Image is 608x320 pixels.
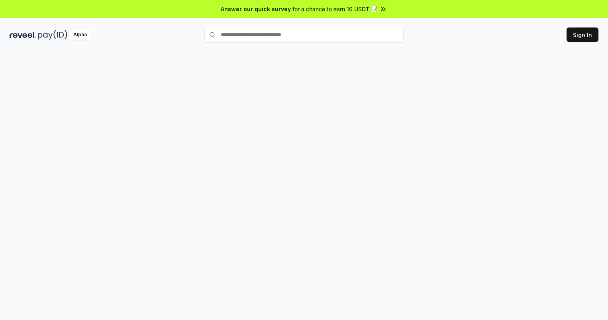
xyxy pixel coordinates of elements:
div: Alpha [69,30,91,40]
img: pay_id [38,30,67,40]
button: Sign In [567,27,598,42]
span: for a chance to earn 10 USDT 📝 [292,5,378,13]
img: reveel_dark [10,30,36,40]
span: Answer our quick survey [221,5,291,13]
